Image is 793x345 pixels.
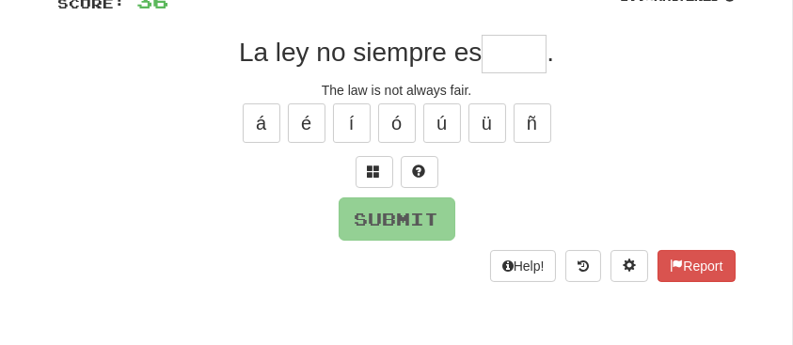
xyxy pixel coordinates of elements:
button: ó [378,103,416,143]
button: Submit [339,197,455,241]
button: Switch sentence to multiple choice alt+p [356,156,393,188]
button: ñ [514,103,551,143]
button: Round history (alt+y) [565,250,601,282]
button: Single letter hint - you only get 1 per sentence and score half the points! alt+h [401,156,438,188]
button: Help! [490,250,557,282]
div: The law is not always fair. [58,81,736,100]
button: á [243,103,280,143]
button: ú [423,103,461,143]
button: ü [468,103,506,143]
span: . [547,38,554,67]
button: í [333,103,371,143]
button: Report [658,250,735,282]
span: La ley no siempre es [239,38,482,67]
button: é [288,103,325,143]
